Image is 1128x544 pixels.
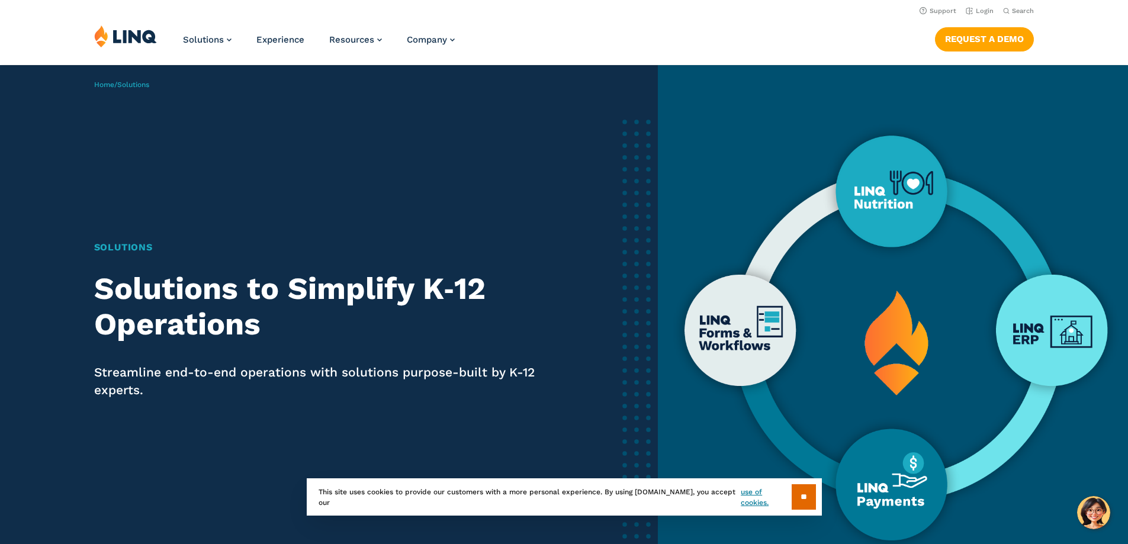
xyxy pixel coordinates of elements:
[329,34,382,45] a: Resources
[94,363,539,399] p: Streamline end-to-end operations with solutions purpose-built by K-12 experts.
[1077,496,1110,529] button: Hello, have a question? Let’s chat.
[1012,7,1034,15] span: Search
[183,25,455,64] nav: Primary Navigation
[183,34,232,45] a: Solutions
[407,34,447,45] span: Company
[94,271,539,342] h2: Solutions to Simplify K‑12 Operations
[966,7,994,15] a: Login
[407,34,455,45] a: Company
[94,81,149,89] span: /
[329,34,374,45] span: Resources
[1003,7,1034,15] button: Open Search Bar
[183,34,224,45] span: Solutions
[741,487,791,508] a: use of cookies.
[935,27,1034,51] a: Request a Demo
[256,34,304,45] a: Experience
[920,7,956,15] a: Support
[117,81,149,89] span: Solutions
[94,25,157,47] img: LINQ | K‑12 Software
[307,478,822,516] div: This site uses cookies to provide our customers with a more personal experience. By using [DOMAIN...
[94,81,114,89] a: Home
[935,25,1034,51] nav: Button Navigation
[94,240,539,255] h1: Solutions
